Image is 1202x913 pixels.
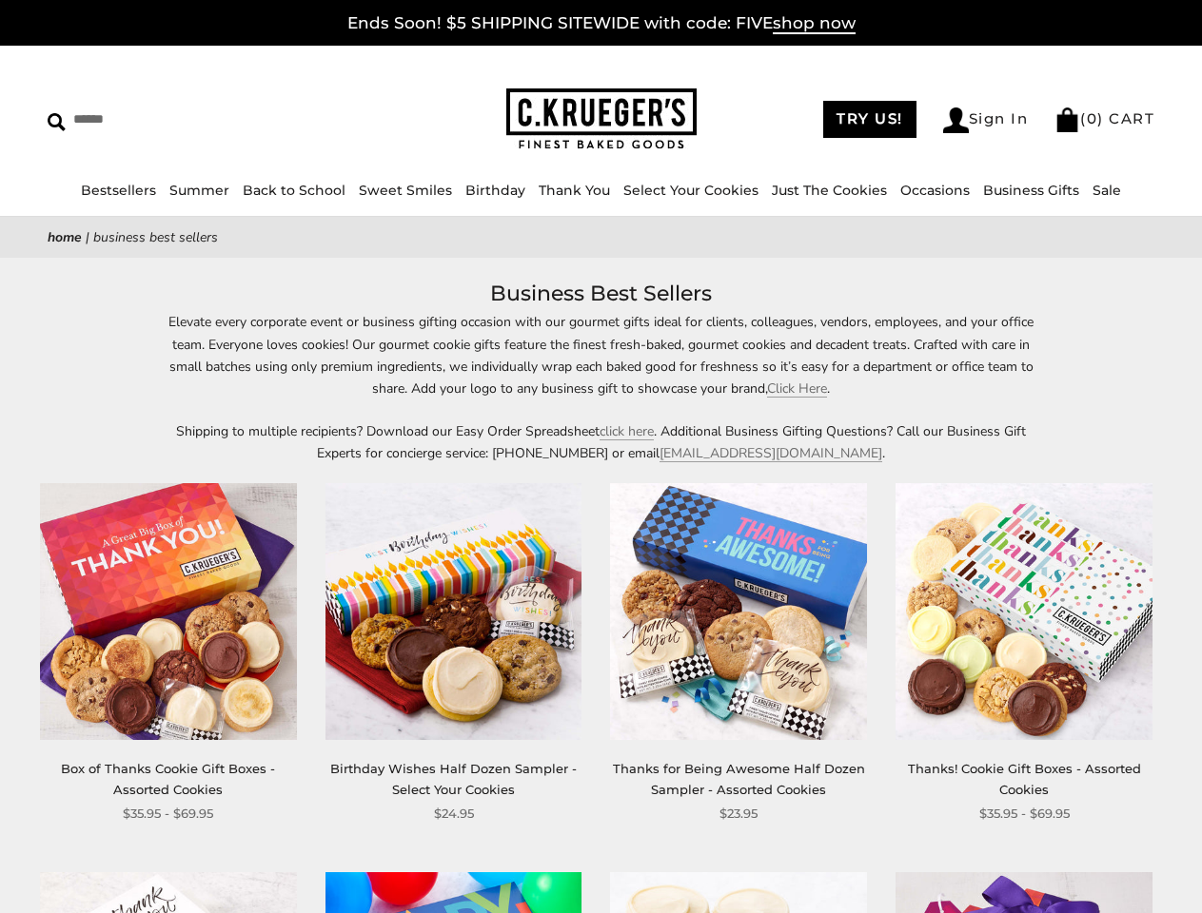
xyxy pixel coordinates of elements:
img: C.KRUEGER'S [506,88,697,150]
p: Shipping to multiple recipients? Download our Easy Order Spreadsheet . Additional Business Giftin... [164,420,1039,464]
a: Thanks for Being Awesome Half Dozen Sampler - Assorted Cookies [613,761,865,796]
a: Sign In [943,107,1029,133]
a: Birthday Wishes Half Dozen Sampler - Select Your Cookies [330,761,577,796]
span: 0 [1087,109,1098,127]
span: $35.95 - $69.95 [123,804,213,824]
img: Box of Thanks Cookie Gift Boxes - Assorted Cookies [40,483,297,740]
a: Sweet Smiles [359,182,452,199]
a: Occasions [900,182,970,199]
a: Ends Soon! $5 SHIPPING SITEWIDE with code: FIVEshop now [347,13,856,34]
img: Search [48,113,66,131]
span: shop now [773,13,856,34]
span: $23.95 [719,804,758,824]
span: $24.95 [434,804,474,824]
a: Thank You [539,182,610,199]
img: Birthday Wishes Half Dozen Sampler - Select Your Cookies [325,483,582,740]
img: Account [943,107,969,133]
h1: Business Best Sellers [76,277,1126,311]
a: Just The Cookies [772,182,887,199]
span: | [86,228,89,246]
img: Thanks for Being Awesome Half Dozen Sampler - Assorted Cookies [610,483,867,740]
a: Bestsellers [81,182,156,199]
input: Search [48,105,301,134]
img: Bag [1054,107,1080,132]
a: click here [600,422,654,440]
a: (0) CART [1054,109,1154,127]
p: Elevate every corporate event or business gifting occasion with our gourmet gifts ideal for clien... [164,311,1039,398]
a: Back to School [243,182,345,199]
a: Select Your Cookies [623,182,759,199]
a: Birthday [465,182,525,199]
span: $35.95 - $69.95 [979,804,1070,824]
a: Summer [169,182,229,199]
a: Business Gifts [983,182,1079,199]
a: Sale [1093,182,1121,199]
span: Business Best Sellers [93,228,218,246]
a: Thanks! Cookie Gift Boxes - Assorted Cookies [908,761,1141,796]
nav: breadcrumbs [48,226,1154,248]
a: TRY US! [823,101,916,138]
a: Click Here [767,379,827,398]
a: [EMAIL_ADDRESS][DOMAIN_NAME] [660,444,882,462]
a: Box of Thanks Cookie Gift Boxes - Assorted Cookies [61,761,275,796]
a: Home [48,228,82,246]
img: Thanks! Cookie Gift Boxes - Assorted Cookies [896,483,1153,740]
